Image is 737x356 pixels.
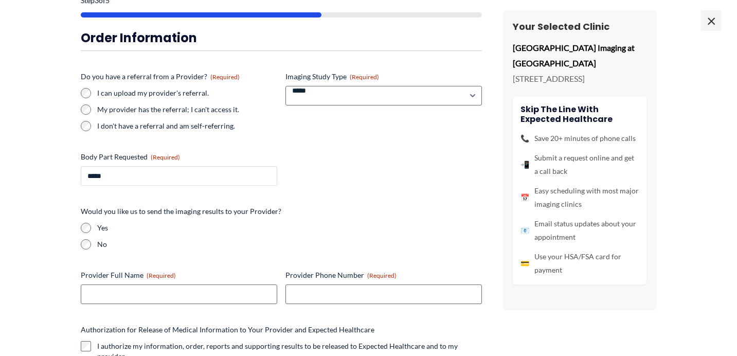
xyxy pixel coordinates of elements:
[81,206,281,217] legend: Would you like us to send the imaging results to your Provider?
[97,88,277,98] label: I can upload my provider's referral.
[97,239,482,250] label: No
[210,73,240,81] span: (Required)
[520,217,639,244] li: Email status updates about your appointment
[520,191,529,204] span: 📅
[701,10,722,31] span: ×
[520,224,529,237] span: 📧
[513,40,646,70] p: [GEOGRAPHIC_DATA] Imaging at [GEOGRAPHIC_DATA]
[520,104,639,124] h4: Skip the line with Expected Healthcare
[520,151,639,178] li: Submit a request online and get a call back
[285,72,482,82] label: Imaging Study Type
[520,132,529,145] span: 📞
[520,158,529,171] span: 📲
[151,153,180,161] span: (Required)
[520,250,639,277] li: Use your HSA/FSA card for payment
[285,270,482,280] label: Provider Phone Number
[97,104,277,115] label: My provider has the referral; I can't access it.
[367,272,397,279] span: (Required)
[513,71,646,86] p: [STREET_ADDRESS]
[97,223,482,233] label: Yes
[513,21,646,32] h3: Your Selected Clinic
[147,272,176,279] span: (Required)
[81,325,374,335] legend: Authorization for Release of Medical Information to Your Provider and Expected Healthcare
[350,73,379,81] span: (Required)
[520,257,529,270] span: 💳
[520,184,639,211] li: Easy scheduling with most major imaging clinics
[520,132,639,145] li: Save 20+ minutes of phone calls
[81,270,277,280] label: Provider Full Name
[81,72,240,82] legend: Do you have a referral from a Provider?
[81,30,482,46] h3: Order Information
[97,121,277,131] label: I don't have a referral and am self-referring.
[81,152,277,162] label: Body Part Requested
